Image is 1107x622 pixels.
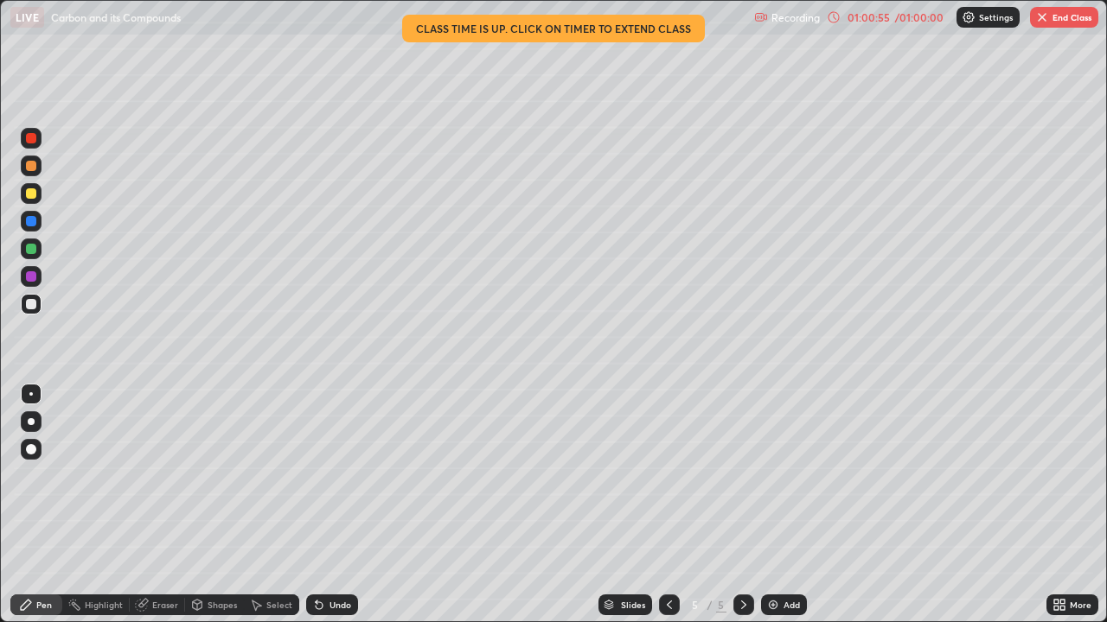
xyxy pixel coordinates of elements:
[716,597,726,612] div: 5
[844,12,893,22] div: 01:00:55
[152,600,178,609] div: Eraser
[1035,10,1049,24] img: end-class-cross
[893,12,946,22] div: / 01:00:00
[16,10,39,24] p: LIVE
[85,600,123,609] div: Highlight
[766,598,780,612] img: add-slide-button
[687,600,704,610] div: 5
[707,600,713,610] div: /
[771,11,820,24] p: Recording
[1070,600,1091,609] div: More
[1030,7,1098,28] button: End Class
[36,600,52,609] div: Pen
[962,10,976,24] img: class-settings-icons
[266,600,292,609] div: Select
[784,600,800,609] div: Add
[51,10,181,24] p: Carbon and its Compounds
[208,600,237,609] div: Shapes
[754,10,768,24] img: recording.375f2c34.svg
[330,600,351,609] div: Undo
[979,13,1013,22] p: Settings
[621,600,645,609] div: Slides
